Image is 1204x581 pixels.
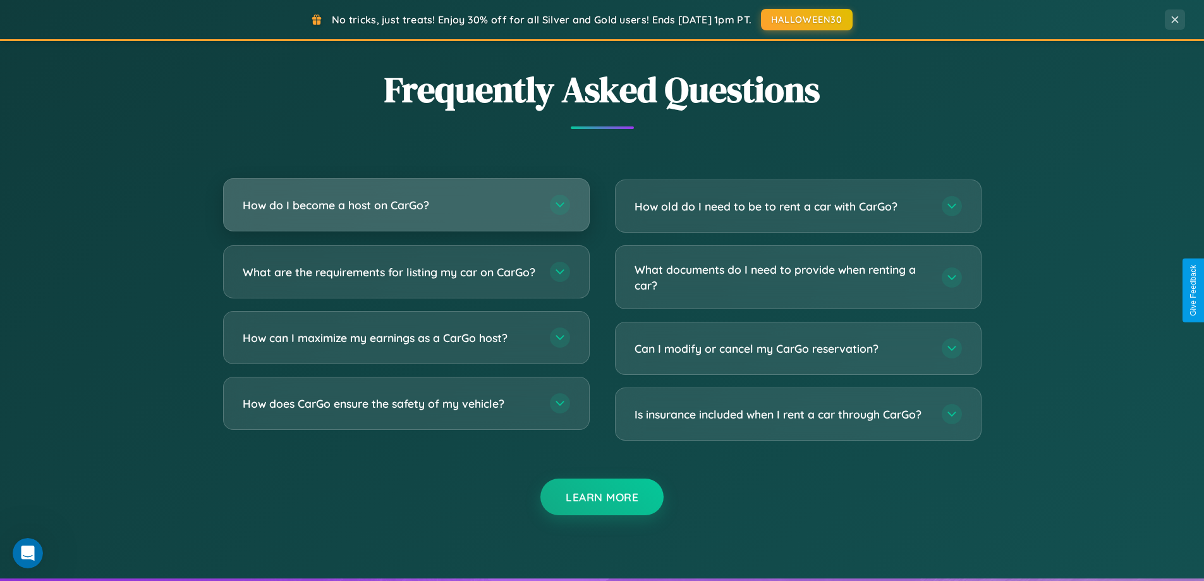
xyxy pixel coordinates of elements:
h2: Frequently Asked Questions [223,65,982,114]
h3: How old do I need to be to rent a car with CarGo? [635,199,929,214]
button: HALLOWEEN30 [761,9,853,30]
div: Give Feedback [1189,265,1198,316]
h3: How does CarGo ensure the safety of my vehicle? [243,396,537,412]
h3: Can I modify or cancel my CarGo reservation? [635,341,929,357]
h3: How do I become a host on CarGo? [243,197,537,213]
h3: How can I maximize my earnings as a CarGo host? [243,330,537,346]
h3: What are the requirements for listing my car on CarGo? [243,264,537,280]
iframe: Intercom live chat [13,538,43,568]
h3: What documents do I need to provide when renting a car? [635,262,929,293]
button: Learn More [540,479,664,515]
h3: Is insurance included when I rent a car through CarGo? [635,407,929,422]
span: No tricks, just treats! Enjoy 30% off for all Silver and Gold users! Ends [DATE] 1pm PT. [332,13,751,26]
